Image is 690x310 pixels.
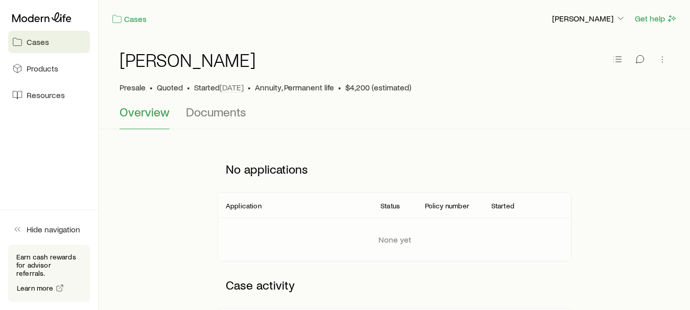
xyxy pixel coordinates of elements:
span: Learn more [17,284,54,292]
div: Earn cash rewards for advisor referrals.Learn more [8,245,90,302]
span: • [150,82,153,92]
span: Overview [120,105,170,119]
span: Annuity, Permanent life [255,82,334,92]
p: Earn cash rewards for advisor referrals. [16,253,82,277]
span: Quoted [157,82,183,92]
p: Presale [120,82,146,92]
span: Products [27,63,58,74]
a: Cases [111,13,147,25]
span: Documents [186,105,246,119]
p: Started [194,82,244,92]
p: Status [380,202,400,210]
button: Hide navigation [8,218,90,241]
span: [DATE] [220,82,244,92]
span: $4,200 (estimated) [345,82,411,92]
a: Cases [8,31,90,53]
h1: [PERSON_NAME] [120,50,256,70]
p: Started [491,202,514,210]
p: Case activity [218,270,572,300]
div: Case details tabs [120,105,670,129]
button: [PERSON_NAME] [552,13,626,25]
a: Products [8,57,90,80]
span: Cases [27,37,49,47]
p: Application [226,202,261,210]
span: Hide navigation [27,224,80,234]
p: [PERSON_NAME] [552,13,626,23]
a: Resources [8,84,90,106]
span: • [248,82,251,92]
p: No applications [218,154,572,184]
span: • [187,82,190,92]
span: • [338,82,341,92]
button: Get help [634,13,678,25]
span: Resources [27,90,65,100]
p: Policy number [425,202,469,210]
p: None yet [378,234,411,245]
